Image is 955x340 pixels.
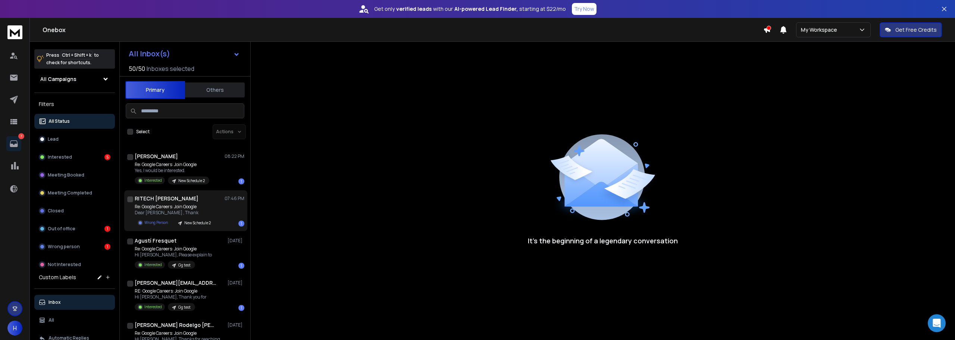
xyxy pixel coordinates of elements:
button: Interested5 [34,150,115,165]
h3: Inboxes selected [147,64,194,73]
span: Ctrl + Shift + k [61,51,93,59]
button: All Status [34,114,115,129]
p: [DATE] [228,322,244,328]
p: Inbox [48,299,61,305]
button: Try Now [572,3,597,15]
strong: verified leads [396,5,432,13]
button: H [7,321,22,336]
p: Get only with our starting at $22/mo [374,5,566,13]
h1: Onebox [43,25,763,34]
h1: [PERSON_NAME] Rodelgo [PERSON_NAME] [135,321,217,329]
strong: AI-powered Lead Finder, [454,5,518,13]
div: 1 [238,178,244,184]
p: Interested [48,154,72,160]
p: Wrong person [48,244,80,250]
button: Not Interested [34,257,115,272]
img: logo [7,25,22,39]
button: All Campaigns [34,72,115,87]
div: 1 [104,244,110,250]
div: 1 [238,263,244,269]
p: Re: Google Careers: Join Google [135,204,215,210]
p: Lead [48,136,59,142]
p: Re: Google Careers: Join Google [135,246,212,252]
p: Dear [PERSON_NAME] , Thank [135,210,215,216]
button: All [34,313,115,328]
button: Meeting Booked [34,168,115,183]
button: All Inbox(s) [123,46,246,61]
h1: [PERSON_NAME][EMAIL_ADDRESS][DOMAIN_NAME] [135,279,217,287]
p: Re: Google Careers: Join Google [135,162,209,168]
p: Hi [PERSON_NAME], Thank you for [135,294,207,300]
p: [DATE] [228,280,244,286]
p: Re: Google Careers: Join Google [135,330,220,336]
p: All [48,317,54,323]
span: 50 / 50 [129,64,145,73]
p: 7 [18,133,24,139]
p: Interested [144,262,162,268]
p: Meeting Completed [48,190,92,196]
p: Interested [144,178,162,183]
p: Wrong Person [144,220,168,225]
h1: RITECH [PERSON_NAME] [135,195,198,202]
h1: All Inbox(s) [129,50,170,57]
div: Open Intercom Messenger [928,314,946,332]
div: 1 [104,226,110,232]
p: [DATE] [228,238,244,244]
p: My Workspace [801,26,840,34]
p: Out of office [48,226,75,232]
p: Press to check for shortcuts. [46,52,99,66]
p: Get Free Credits [895,26,937,34]
h3: Filters [34,99,115,109]
div: 1 [238,221,244,227]
button: Meeting Completed [34,185,115,200]
h1: Agustí Fresquet [135,237,176,244]
p: Yes, I would be interested. [135,168,209,174]
p: 08:22 PM [225,153,244,159]
p: Gg test [178,262,191,268]
label: Select [136,129,150,135]
p: Gg test [178,305,191,310]
h1: All Campaigns [40,75,76,83]
p: Closed [48,208,64,214]
button: Primary [125,81,185,99]
p: Meeting Booked [48,172,84,178]
button: Inbox [34,295,115,310]
p: New Schedule 2 [184,220,211,226]
p: New Schedule 2 [178,178,205,184]
p: All Status [48,118,70,124]
button: Wrong person1 [34,239,115,254]
button: Others [185,82,245,98]
h3: Custom Labels [39,274,76,281]
p: Interested [144,304,162,310]
a: 7 [6,136,21,151]
button: Closed [34,203,115,218]
p: It’s the beginning of a legendary conversation [528,235,678,246]
h1: [PERSON_NAME] [135,153,178,160]
button: Lead [34,132,115,147]
p: Try Now [574,5,594,13]
button: Get Free Credits [880,22,942,37]
p: Not Interested [48,262,81,268]
button: Out of office1 [34,221,115,236]
p: 07:46 PM [225,196,244,202]
p: Hi [PERSON_NAME], Please explain to [135,252,212,258]
div: 5 [104,154,110,160]
p: RE: Google Careers: Join Google [135,288,207,294]
div: 1 [238,305,244,311]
